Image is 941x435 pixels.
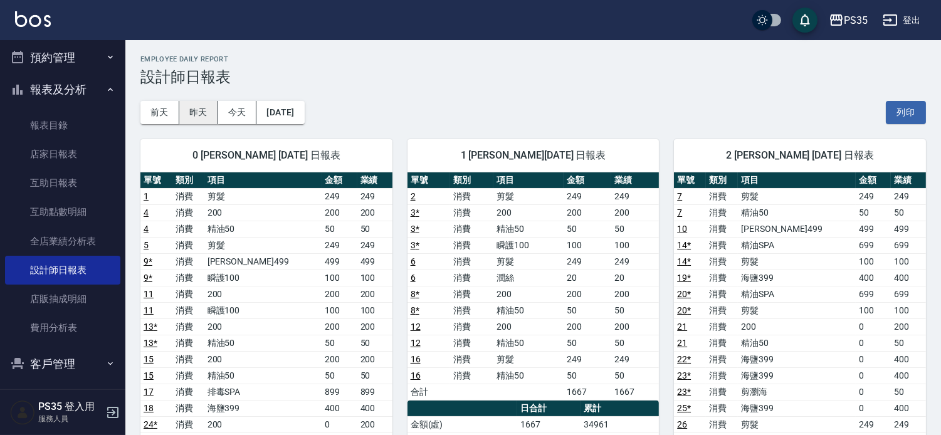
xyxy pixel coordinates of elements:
th: 業績 [357,172,392,189]
td: 剪髮 [204,237,322,253]
td: 消費 [172,221,204,237]
td: 精油SPA [738,237,856,253]
td: 249 [564,188,611,204]
td: 200 [493,318,564,335]
td: 消費 [706,335,738,351]
td: 100 [564,237,611,253]
a: 2 [411,191,416,201]
td: 0 [856,367,891,384]
td: 100 [891,253,926,270]
td: 消費 [706,188,738,204]
img: Person [10,400,35,425]
th: 項目 [738,172,856,189]
td: 1667 [564,384,611,400]
a: 店家日報表 [5,140,120,169]
td: 剪髮 [738,188,856,204]
td: 消費 [450,318,493,335]
td: 699 [856,286,891,302]
a: 15 [144,354,154,364]
td: 消費 [706,400,738,416]
button: [DATE] [256,101,304,124]
td: 200 [611,204,659,221]
td: 50 [891,204,926,221]
a: 16 [411,370,421,380]
td: 400 [891,400,926,416]
td: 精油50 [204,367,322,384]
td: 精油SPA [738,286,856,302]
td: 20 [611,270,659,286]
div: PS35 [844,13,868,28]
button: 前天 [140,101,179,124]
td: 消費 [172,270,204,286]
th: 項目 [493,172,564,189]
td: 消費 [172,416,204,432]
td: 200 [564,204,611,221]
a: 7 [677,207,682,217]
td: 精油50 [738,335,856,351]
td: 剪髮 [204,188,322,204]
td: 消費 [450,351,493,367]
p: 服務人員 [38,413,102,424]
td: 1667 [611,384,659,400]
th: 類別 [450,172,493,189]
td: 合計 [407,384,451,400]
td: 消費 [172,318,204,335]
td: 200 [493,204,564,221]
a: 店販抽成明細 [5,285,120,313]
a: 16 [411,354,421,364]
a: 6 [411,273,416,283]
td: 消費 [706,253,738,270]
td: 100 [357,302,392,318]
td: 消費 [172,286,204,302]
button: 客戶管理 [5,348,120,380]
td: [PERSON_NAME]499 [204,253,322,270]
td: 200 [204,204,322,221]
a: 15 [144,370,154,380]
td: 50 [891,384,926,400]
td: 200 [493,286,564,302]
td: 200 [204,416,322,432]
button: 員工及薪資 [5,380,120,412]
td: 精油50 [493,335,564,351]
a: 全店業績分析表 [5,227,120,256]
button: PS35 [824,8,873,33]
td: 消費 [706,221,738,237]
button: 預約管理 [5,41,120,74]
button: 登出 [878,9,926,32]
td: 200 [891,318,926,335]
td: 100 [856,253,891,270]
td: 249 [856,188,891,204]
td: 瞬護100 [204,302,322,318]
td: 249 [357,237,392,253]
td: 200 [611,318,659,335]
td: 消費 [450,367,493,384]
a: 12 [411,322,421,332]
h3: 設計師日報表 [140,68,926,86]
td: 精油50 [493,302,564,318]
th: 單號 [674,172,706,189]
td: 200 [322,204,357,221]
td: 249 [564,351,611,367]
a: 11 [144,305,154,315]
a: 18 [144,403,154,413]
td: 899 [322,384,357,400]
th: 業績 [891,172,926,189]
td: 消費 [450,237,493,253]
td: [PERSON_NAME]499 [738,221,856,237]
td: 249 [322,237,357,253]
td: 消費 [172,351,204,367]
td: 消費 [450,302,493,318]
td: 消費 [172,335,204,351]
td: 消費 [172,204,204,221]
td: 消費 [706,351,738,367]
td: 消費 [706,270,738,286]
td: 潤絲 [493,270,564,286]
a: 26 [677,419,687,429]
th: 業績 [611,172,659,189]
h5: PS35 登入用 [38,401,102,413]
th: 類別 [172,172,204,189]
td: 200 [738,318,856,335]
a: 1 [144,191,149,201]
td: 100 [856,302,891,318]
td: 499 [891,221,926,237]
